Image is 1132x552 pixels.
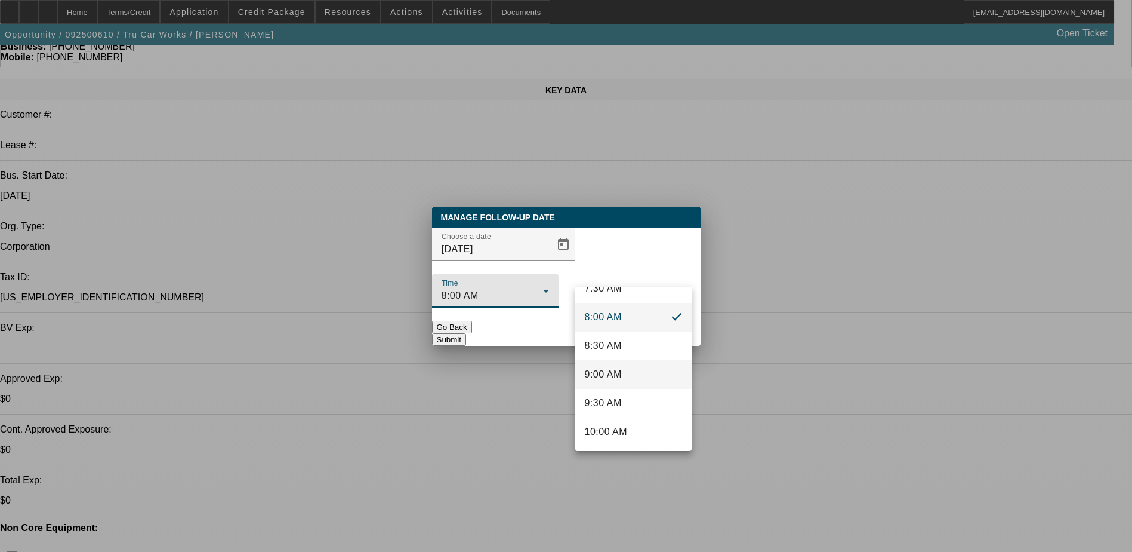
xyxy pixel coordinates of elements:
[585,281,622,296] span: 7:30 AM
[585,396,622,410] span: 9:30 AM
[585,339,622,353] span: 8:30 AM
[585,310,622,324] span: 8:00 AM
[585,425,628,439] span: 10:00 AM
[585,367,622,382] span: 9:00 AM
